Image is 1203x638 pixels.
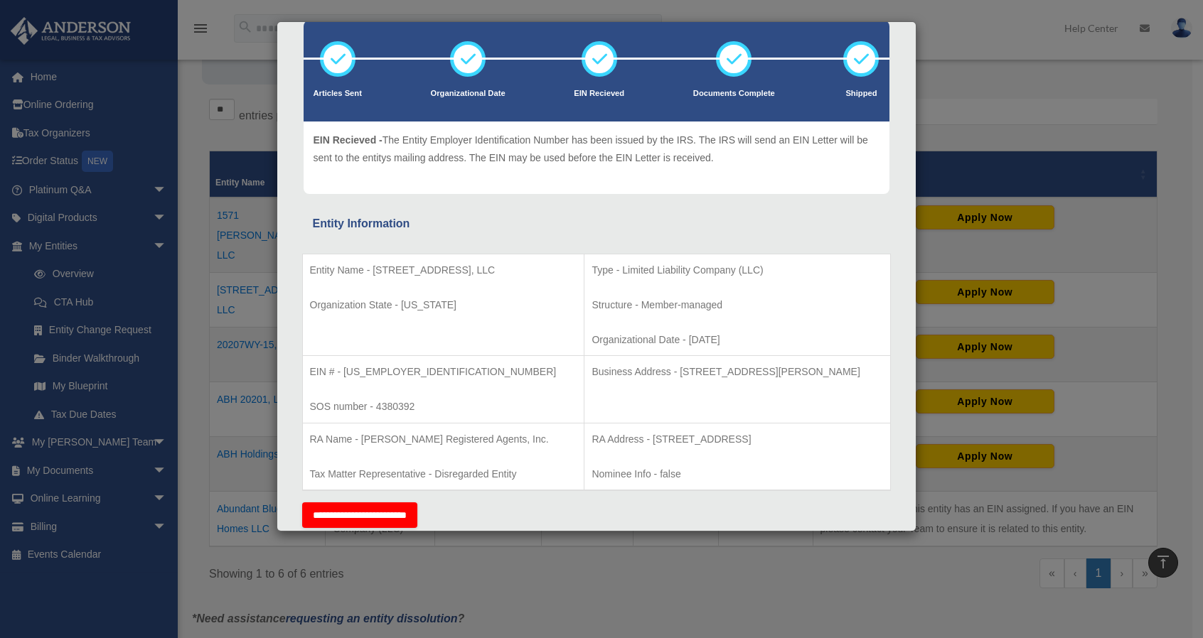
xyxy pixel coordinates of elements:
[592,363,882,381] p: Business Address - [STREET_ADDRESS][PERSON_NAME]
[310,465,577,483] p: Tax Matter Representative - Disregarded Entity
[314,87,362,101] p: Articles Sent
[310,296,577,314] p: Organization State - [US_STATE]
[313,214,880,234] div: Entity Information
[310,431,577,448] p: RA Name - [PERSON_NAME] Registered Agents, Inc.
[574,87,624,101] p: EIN Recieved
[310,363,577,381] p: EIN # - [US_EMPLOYER_IDENTIFICATION_NUMBER]
[843,87,879,101] p: Shipped
[310,261,577,279] p: Entity Name - [STREET_ADDRESS], LLC
[314,134,383,146] span: EIN Recieved -
[431,87,506,101] p: Organizational Date
[592,431,882,448] p: RA Address - [STREET_ADDRESS]
[592,296,882,314] p: Structure - Member-managed
[314,131,879,166] p: The Entity Employer Identification Number has been issued by the IRS. The IRS will send an EIN Le...
[592,331,882,349] p: Organizational Date - [DATE]
[310,398,577,416] p: SOS number - 4380392
[592,261,882,279] p: Type - Limited Liability Company (LLC)
[693,87,775,101] p: Documents Complete
[592,465,882,483] p: Nominee Info - false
